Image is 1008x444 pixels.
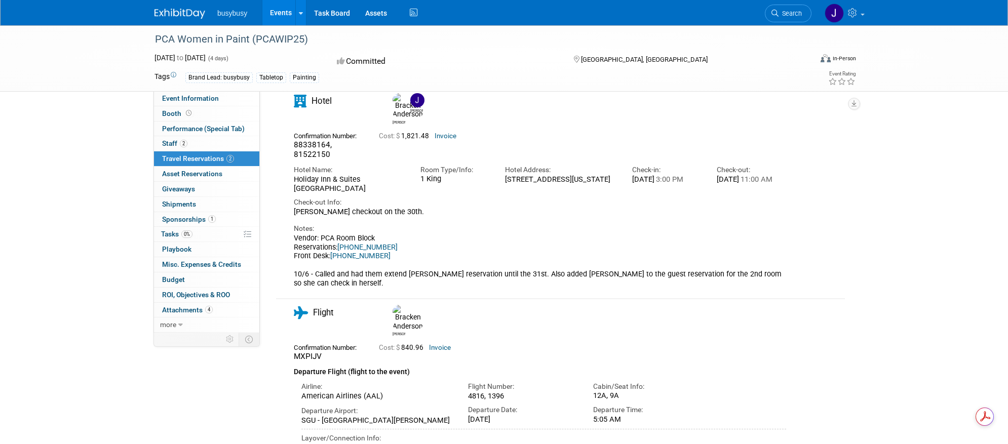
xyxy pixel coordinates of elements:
[162,170,222,178] span: Asset Reservations
[435,132,456,140] a: Invoice
[162,245,191,253] span: Playbook
[429,344,451,351] a: Invoice
[632,175,702,184] div: [DATE]
[294,352,322,361] span: MXPIJV
[420,175,490,184] div: 1 King
[161,230,192,238] span: Tasks
[154,212,259,227] a: Sponsorships1
[154,71,176,83] td: Tags
[256,72,286,83] div: Tabletop
[294,140,332,159] span: 88338164, 81522150
[593,405,703,415] div: Departure Time:
[654,175,683,184] span: 3:00 PM
[184,109,193,117] span: Booth not reserved yet
[154,272,259,287] a: Budget
[739,175,772,184] span: 11:00 AM
[301,416,453,425] div: SGU - [GEOGRAPHIC_DATA][PERSON_NAME]
[154,227,259,241] a: Tasks0%
[154,106,259,121] a: Booth
[468,391,578,400] div: 4816, 1396
[779,10,802,17] span: Search
[154,54,206,62] span: [DATE] [DATE]
[393,93,423,119] img: Bracken Anderson
[410,93,424,107] img: Jess Wenrich
[185,72,253,83] div: Brand Lead: busybusy
[379,344,401,351] span: Cost: $
[313,307,333,317] span: Flight
[593,415,703,424] div: 5:05 AM
[162,94,219,102] span: Event Information
[162,200,196,208] span: Shipments
[154,122,259,136] a: Performance (Special Tab)
[468,405,578,415] div: Departure Date:
[393,305,423,331] img: Bracken Anderson
[393,331,405,337] div: Bracken Anderson
[208,215,216,223] span: 1
[828,71,856,76] div: Event Rating
[821,54,831,62] img: Format-Inperson.png
[162,109,193,117] span: Booth
[162,306,213,314] span: Attachments
[154,317,259,332] a: more
[410,107,423,113] div: Jess Wenrich
[162,275,185,284] span: Budget
[505,175,616,184] div: [STREET_ADDRESS][US_STATE]
[632,165,702,175] div: Check-in:
[337,243,398,251] a: [PHONE_NUMBER]
[393,119,405,125] div: Bracken Anderson
[154,9,205,19] img: ExhibitDay
[294,341,364,352] div: Confirmation Number:
[154,257,259,272] a: Misc. Expenses & Credits
[832,55,856,62] div: In-Person
[294,234,786,288] div: Vendor: PCA Room Block Reservations: Front Desk: 10/6 - Called and had them extend [PERSON_NAME] ...
[593,382,703,391] div: Cabin/Seat Info:
[294,207,786,216] div: [PERSON_NAME] checkout on the 30th.
[162,139,187,147] span: Staff
[717,175,786,184] div: [DATE]
[294,165,405,175] div: Hotel Name:
[294,129,364,140] div: Confirmation Number:
[226,155,234,163] span: 2
[294,175,405,193] div: Holiday Inn & Suites [GEOGRAPHIC_DATA]
[301,433,786,443] div: Layover/Connection Info:
[312,96,332,106] span: Hotel
[154,91,259,106] a: Event Information
[752,53,856,68] div: Event Format
[294,306,308,319] i: Flight
[294,197,786,207] div: Check-out Info:
[175,54,185,62] span: to
[205,306,213,313] span: 4
[765,5,811,22] a: Search
[825,4,844,23] img: Jess Wenrich
[181,230,192,238] span: 0%
[290,72,319,83] div: Painting
[593,391,703,400] div: 12A, 9A
[330,252,391,260] a: [PHONE_NUMBER]
[468,415,578,424] div: [DATE]
[151,30,796,49] div: PCA Women in Paint (PCAWIP25)
[505,165,616,175] div: Hotel Address:
[301,391,453,400] div: American Airlines (AAL)
[162,154,234,163] span: Travel Reservations
[379,132,433,140] span: 1,821.48
[217,9,247,17] span: busybusy
[207,55,228,62] span: (4 days)
[294,224,786,233] div: Notes:
[160,320,176,329] span: more
[294,361,786,378] div: Departure Flight (flight to the event)
[408,93,425,113] div: Jess Wenrich
[162,291,230,299] span: ROI, Objectives & ROO
[221,333,239,346] td: Personalize Event Tab Strip
[390,305,408,337] div: Bracken Anderson
[154,151,259,166] a: Travel Reservations2
[154,182,259,196] a: Giveaways
[334,53,558,70] div: Committed
[154,167,259,181] a: Asset Reservations
[468,382,578,391] div: Flight Number:
[390,93,408,125] div: Bracken Anderson
[379,344,428,351] span: 840.96
[154,197,259,212] a: Shipments
[301,406,453,416] div: Departure Airport:
[154,303,259,317] a: Attachments4
[717,165,786,175] div: Check-out:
